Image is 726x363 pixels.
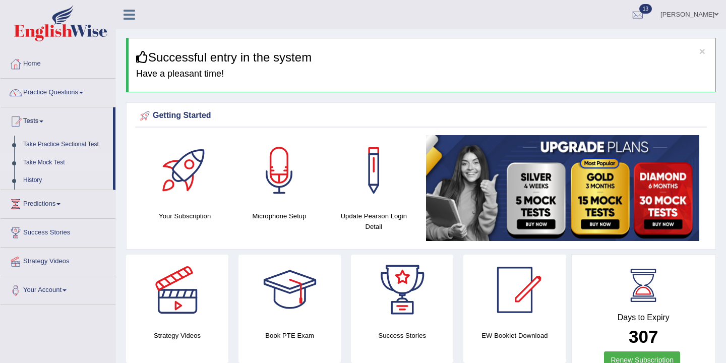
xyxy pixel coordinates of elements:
b: 307 [629,327,658,346]
h4: EW Booklet Download [463,330,566,341]
a: Tests [1,107,113,133]
button: × [699,46,705,56]
span: 13 [639,4,652,14]
div: Getting Started [138,108,704,124]
h4: Strategy Videos [126,330,228,341]
a: Predictions [1,190,115,215]
h4: Days to Expiry [583,313,705,322]
a: Home [1,50,115,75]
a: Take Practice Sectional Test [19,136,113,154]
a: Strategy Videos [1,248,115,273]
img: small5.jpg [426,135,699,241]
a: History [19,171,113,190]
h3: Successful entry in the system [136,51,708,64]
a: Success Stories [1,219,115,244]
a: Practice Questions [1,79,115,104]
h4: Microphone Setup [237,211,321,221]
h4: Book PTE Exam [238,330,341,341]
h4: Have a pleasant time! [136,69,708,79]
a: Take Mock Test [19,154,113,172]
a: Your Account [1,276,115,301]
h4: Success Stories [351,330,453,341]
h4: Update Pearson Login Detail [332,211,416,232]
h4: Your Subscription [143,211,227,221]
